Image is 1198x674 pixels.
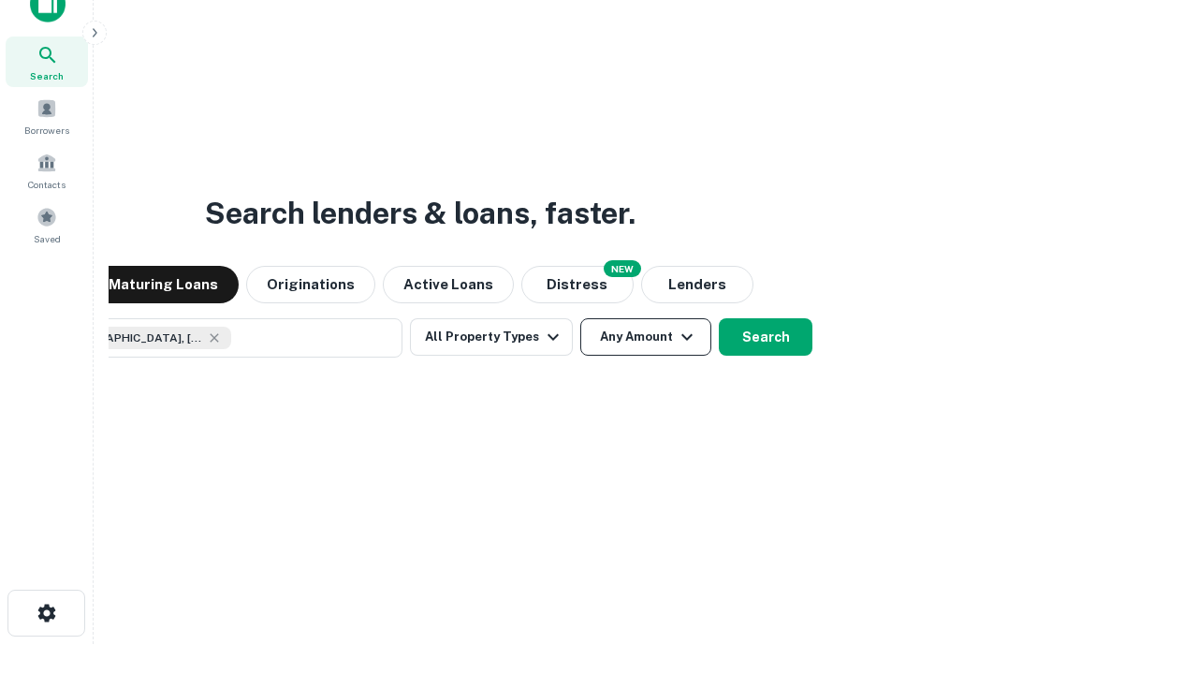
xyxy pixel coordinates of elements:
a: Borrowers [6,91,88,141]
span: Contacts [28,177,66,192]
a: Saved [6,199,88,250]
button: All Property Types [410,318,573,356]
a: Contacts [6,145,88,196]
button: Search [719,318,812,356]
button: Active Loans [383,266,514,303]
button: Any Amount [580,318,711,356]
h3: Search lenders & loans, faster. [205,191,636,236]
span: Saved [34,231,61,246]
button: Maturing Loans [88,266,239,303]
button: Lenders [641,266,753,303]
iframe: Chat Widget [1104,524,1198,614]
button: [GEOGRAPHIC_DATA], [GEOGRAPHIC_DATA], [GEOGRAPHIC_DATA] [28,318,402,358]
a: Search [6,37,88,87]
button: Originations [246,266,375,303]
span: [GEOGRAPHIC_DATA], [GEOGRAPHIC_DATA], [GEOGRAPHIC_DATA] [63,330,203,346]
div: NEW [604,260,641,277]
button: Search distressed loans with lien and other non-mortgage details. [521,266,634,303]
span: Borrowers [24,123,69,138]
span: Search [30,68,64,83]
